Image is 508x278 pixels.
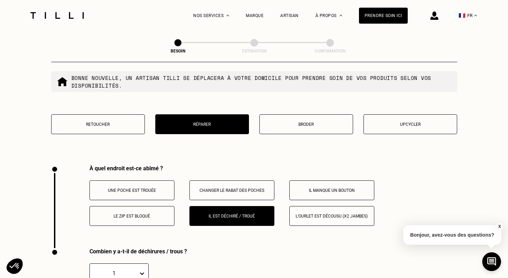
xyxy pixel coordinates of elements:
[159,122,245,127] p: Réparer
[93,214,171,219] p: Le zip est bloqué
[293,214,370,219] p: L‘ourlet est décousu (x2 jambes)
[289,180,374,200] button: Il manque un bouton
[280,13,299,18] a: Artisan
[189,206,274,226] button: Il est déchiré / troué
[263,122,349,127] p: Broder
[89,180,174,200] button: Une poche est trouée
[155,114,249,134] button: Réparer
[189,180,274,200] button: Changer le rabat des poches
[71,74,452,89] p: Bonne nouvelle, un artisan tilli se déplacera à votre domicile pour prendre soin de vos produits ...
[226,15,229,16] img: Menu déroulant
[193,188,271,193] p: Changer le rabat des poches
[246,13,264,18] a: Marque
[89,248,360,255] div: Combien y a-t-il de déchirures / trous ?
[367,122,453,127] p: Upcycler
[51,114,145,134] button: Retoucher
[364,114,457,134] button: Upcycler
[89,165,457,172] div: À quel endroit est-ce abîmé ?
[339,15,342,16] img: Menu déroulant à propos
[430,11,438,20] img: icône connexion
[295,49,365,54] div: Confirmation
[57,76,68,87] img: commande à domicile
[459,12,466,19] span: 🇫🇷
[28,12,86,19] img: Logo du service de couturière Tilli
[93,270,135,277] div: 1
[403,225,501,245] p: Bonjour, avez-vous des questions?
[259,114,353,134] button: Broder
[89,206,174,226] button: Le zip est bloqué
[474,15,477,16] img: menu déroulant
[219,49,289,54] div: Estimation
[293,188,370,193] p: Il manque un bouton
[359,8,408,24] a: Prendre soin ici
[496,223,503,230] button: X
[193,214,271,219] p: Il est déchiré / troué
[93,188,171,193] p: Une poche est trouée
[143,49,213,54] div: Besoin
[289,206,374,226] button: L‘ourlet est décousu (x2 jambes)
[55,122,141,127] p: Retoucher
